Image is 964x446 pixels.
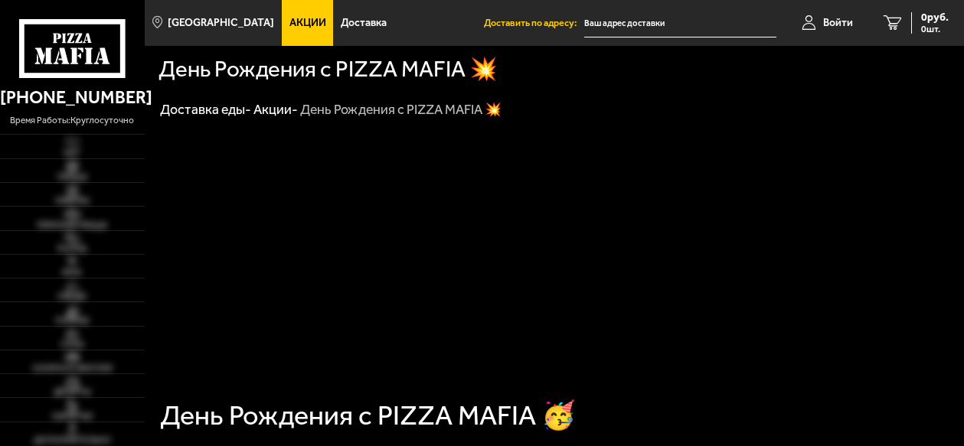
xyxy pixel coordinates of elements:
[168,18,274,28] span: [GEOGRAPHIC_DATA]
[160,399,576,431] span: День Рождения с PIZZA MAFIA 🥳
[160,101,251,117] a: Доставка еды-
[484,18,584,28] span: Доставить по адресу:
[253,101,298,117] a: Акции-
[584,9,777,37] input: Ваш адрес доставки
[341,18,387,28] span: Доставка
[921,12,949,23] span: 0 руб.
[921,24,949,34] span: 0 шт.
[158,57,498,80] h1: День Рождения с PIZZA MAFIA 💥
[823,18,853,28] span: Войти
[300,100,502,118] div: День Рождения с PIZZA MAFIA 💥
[289,18,326,28] span: Акции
